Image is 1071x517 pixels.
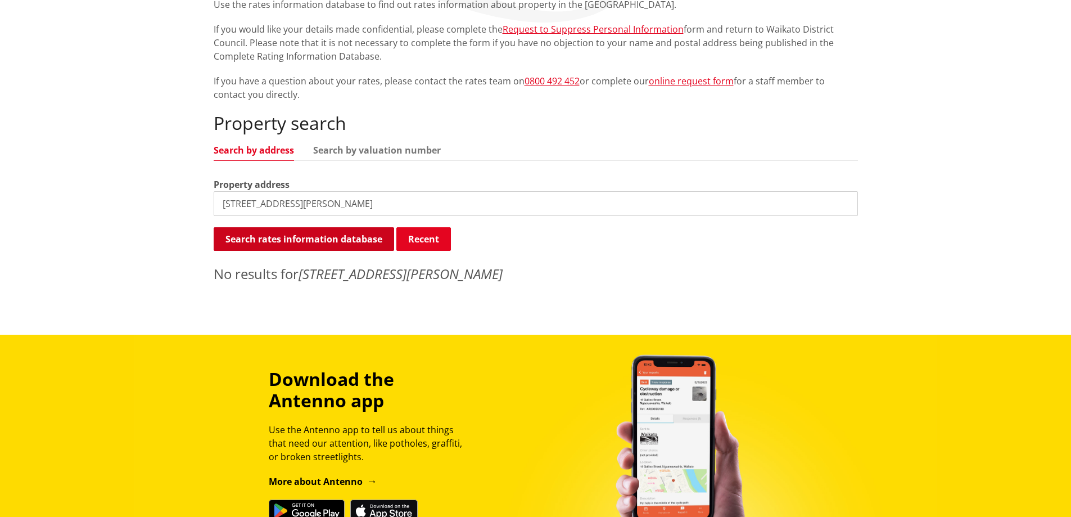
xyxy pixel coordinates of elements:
a: Search by address [214,146,294,155]
p: If you would like your details made confidential, please complete the form and return to Waikato ... [214,23,858,63]
label: Property address [214,178,290,191]
p: No results for [214,264,858,284]
h2: Property search [214,113,858,134]
button: Search rates information database [214,227,394,251]
em: [STREET_ADDRESS][PERSON_NAME] [299,264,503,283]
p: Use the Antenno app to tell us about things that need our attention, like potholes, graffiti, or ... [269,423,472,464]
button: Recent [396,227,451,251]
a: online request form [649,75,734,87]
h3: Download the Antenno app [269,368,472,412]
a: 0800 492 452 [525,75,580,87]
a: Search by valuation number [313,146,441,155]
p: If you have a question about your rates, please contact the rates team on or complete our for a s... [214,74,858,101]
iframe: Messenger Launcher [1019,470,1060,510]
input: e.g. Duke Street NGARUAWAHIA [214,191,858,216]
a: More about Antenno [269,475,377,488]
a: Request to Suppress Personal Information [503,23,684,35]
